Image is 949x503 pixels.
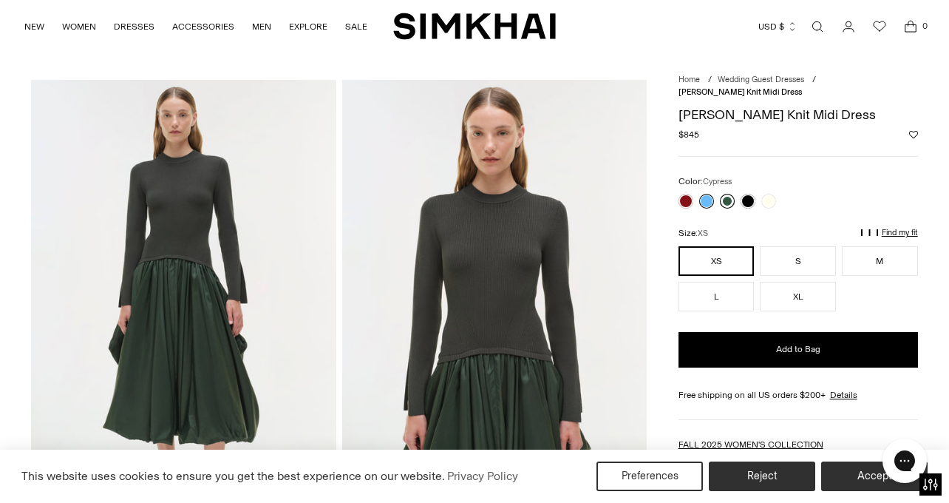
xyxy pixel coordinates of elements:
[760,246,836,276] button: S
[678,439,823,450] a: FALL 2025 WOMEN'S COLLECTION
[918,19,931,33] span: 0
[12,447,149,491] iframe: Sign Up via Text for Offers
[114,10,154,43] a: DRESSES
[718,75,804,84] a: Wedding Guest Dresses
[698,229,708,238] span: XS
[830,388,857,402] a: Details
[821,462,928,491] button: Accept
[445,465,520,487] a: Privacy Policy (opens in a new tab)
[678,74,918,98] nav: breadcrumbs
[758,10,797,43] button: USD $
[842,246,918,276] button: M
[678,332,918,368] button: Add to Bag
[776,343,820,356] span: Add to Bag
[62,10,96,43] a: WOMEN
[678,108,918,121] h1: [PERSON_NAME] Knit Midi Dress
[812,74,816,87] div: /
[709,462,815,491] button: Reject
[834,12,863,41] a: Go to the account page
[678,388,918,402] div: Free shipping on all US orders $200+
[172,10,234,43] a: ACCESSORIES
[393,12,556,41] a: SIMKHAI
[875,433,934,488] iframe: Gorgias live chat messenger
[345,10,367,43] a: SALE
[678,246,755,276] button: XS
[896,12,925,41] a: Open cart modal
[708,74,712,87] div: /
[909,130,918,139] button: Add to Wishlist
[703,177,732,186] span: Cypress
[865,12,894,41] a: Wishlist
[678,75,700,84] a: Home
[760,282,836,311] button: XL
[678,175,732,189] label: Color:
[678,87,802,97] span: [PERSON_NAME] Knit Midi Dress
[678,226,708,240] label: Size:
[596,462,703,491] button: Preferences
[252,10,271,43] a: MEN
[678,128,699,141] span: $845
[289,10,327,43] a: EXPLORE
[24,10,44,43] a: NEW
[21,469,445,483] span: This website uses cookies to ensure you get the best experience on our website.
[678,282,755,311] button: L
[803,12,832,41] a: Open search modal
